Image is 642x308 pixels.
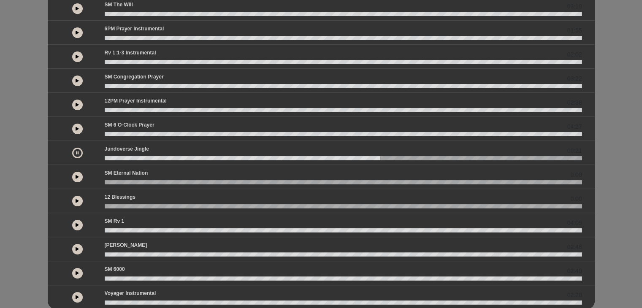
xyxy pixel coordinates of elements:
[105,217,564,225] p: SM Rv 1
[105,241,564,249] p: [PERSON_NAME]
[105,265,564,273] p: SM 6000
[105,25,564,32] p: 6PM Prayer Instrumental
[105,121,564,129] p: SM 6 o-clock prayer
[567,291,582,300] span: 02:20
[567,122,582,131] span: 04:27
[105,193,567,201] p: 12 Blessings
[570,170,582,179] span: 0.00
[567,267,582,276] span: 02:40
[105,73,564,81] p: SM Congregation Prayer
[105,145,564,153] p: Jundoverse Jingle
[567,146,582,155] span: 00:21
[567,26,582,35] span: 01:55
[105,169,567,177] p: SM Eternal Nation
[567,98,582,107] span: 02:38
[105,49,564,57] p: Rv 1:1-3 Instrumental
[567,50,582,59] span: 02:02
[105,97,564,105] p: 12PM Prayer Instrumental
[567,2,582,11] span: 03:10
[567,219,582,227] span: 04:09
[567,243,582,251] span: 02:48
[105,1,564,8] p: SM The Will
[567,74,582,83] span: 03:22
[570,195,582,203] span: 0.00
[105,289,564,297] p: Voyager Instrumental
